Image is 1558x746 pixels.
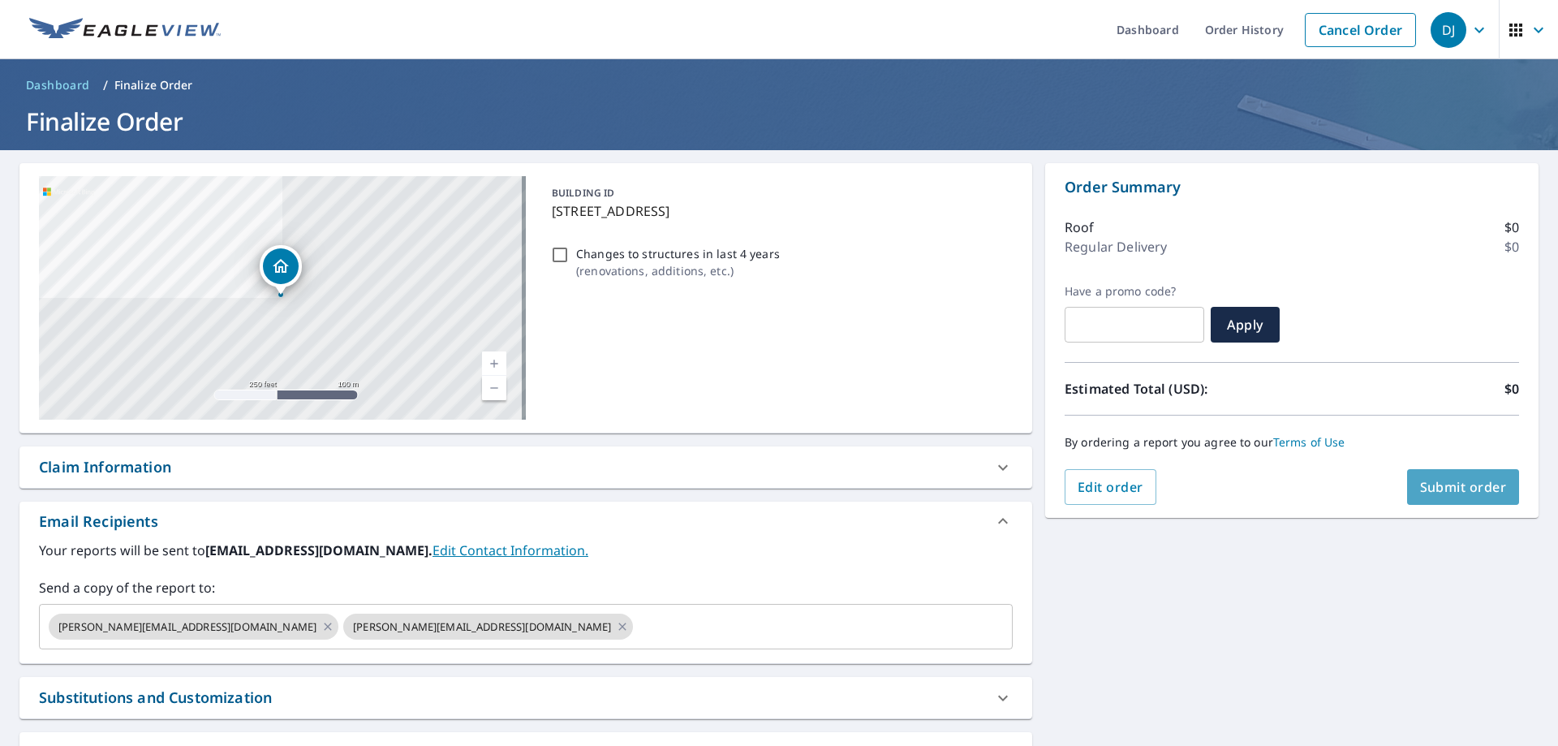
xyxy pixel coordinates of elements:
[260,245,302,295] div: Dropped pin, building 1, Residential property, 712 Siesta Dr Tool, TX 75143
[552,201,1006,221] p: [STREET_ADDRESS]
[1065,469,1156,505] button: Edit order
[343,614,633,640] div: [PERSON_NAME][EMAIL_ADDRESS][DOMAIN_NAME]
[39,456,171,478] div: Claim Information
[19,502,1032,541] div: Email Recipients
[1504,237,1519,257] p: $0
[19,72,1539,98] nav: breadcrumb
[1065,218,1095,237] p: Roof
[482,351,506,376] a: Current Level 17, Zoom In
[1305,13,1416,47] a: Cancel Order
[205,541,433,559] b: [EMAIL_ADDRESS][DOMAIN_NAME].
[114,77,193,93] p: Finalize Order
[576,262,780,279] p: ( renovations, additions, etc. )
[19,677,1032,718] div: Substitutions and Customization
[39,511,158,533] div: Email Recipients
[39,541,1013,560] label: Your reports will be sent to
[433,541,588,559] a: EditContactInfo
[1273,434,1345,450] a: Terms of Use
[1504,379,1519,399] p: $0
[1431,12,1466,48] div: DJ
[343,619,621,635] span: [PERSON_NAME][EMAIL_ADDRESS][DOMAIN_NAME]
[39,578,1013,597] label: Send a copy of the report to:
[1065,237,1167,257] p: Regular Delivery
[49,619,326,635] span: [PERSON_NAME][EMAIL_ADDRESS][DOMAIN_NAME]
[576,245,780,262] p: Changes to structures in last 4 years
[1504,218,1519,237] p: $0
[1224,316,1267,334] span: Apply
[552,186,614,200] p: BUILDING ID
[26,77,90,93] span: Dashboard
[1065,435,1519,450] p: By ordering a report you agree to our
[19,72,97,98] a: Dashboard
[19,105,1539,138] h1: Finalize Order
[1078,478,1143,496] span: Edit order
[29,18,221,42] img: EV Logo
[1420,478,1507,496] span: Submit order
[49,614,338,640] div: [PERSON_NAME][EMAIL_ADDRESS][DOMAIN_NAME]
[1065,176,1519,198] p: Order Summary
[19,446,1032,488] div: Claim Information
[482,376,506,400] a: Current Level 17, Zoom Out
[1407,469,1520,505] button: Submit order
[1065,284,1204,299] label: Have a promo code?
[39,687,272,709] div: Substitutions and Customization
[103,75,108,95] li: /
[1065,379,1292,399] p: Estimated Total (USD):
[1211,307,1280,343] button: Apply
